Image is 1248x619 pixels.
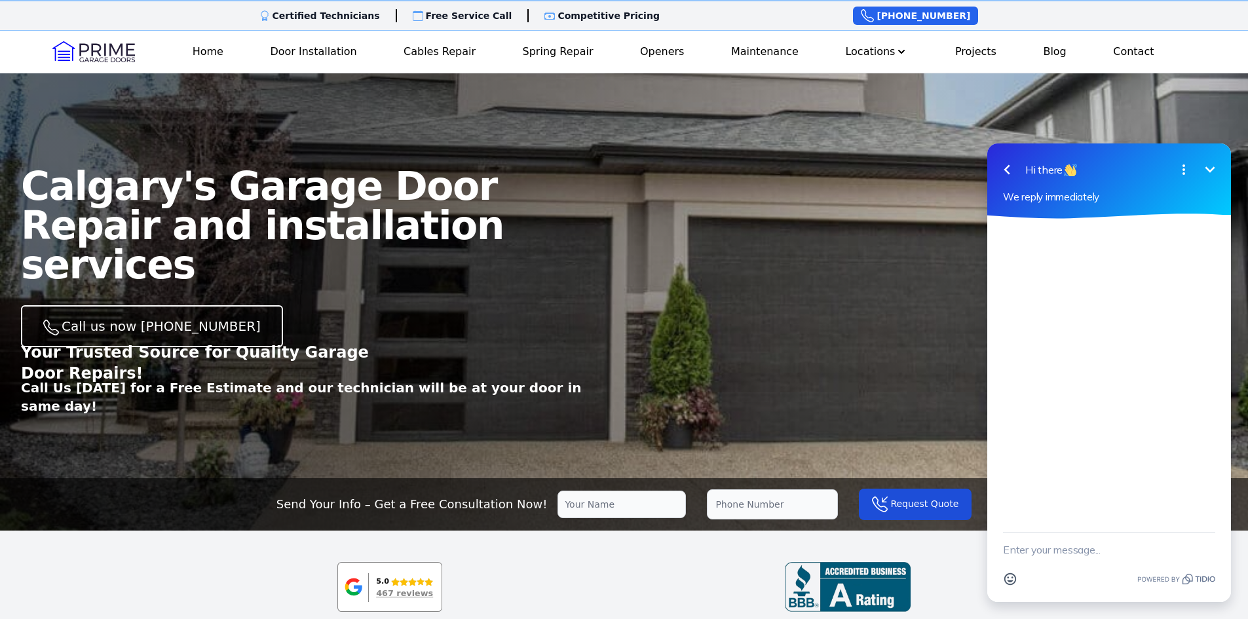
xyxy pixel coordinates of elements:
a: Spring Repair [518,39,599,65]
a: Blog [1038,39,1071,65]
p: Free Service Call [426,9,512,22]
button: Locations [840,39,913,65]
img: BBB-review [785,562,911,612]
div: Rating: 5.0 out of 5 [376,575,433,589]
p: Your Trusted Source for Quality Garage Door Repairs! [21,342,398,384]
p: Call Us [DATE] for a Free Estimate and our technician will be at your door in same day! [21,379,624,415]
div: 467 reviews [376,589,433,599]
a: Home [187,39,229,65]
a: Openers [635,39,690,65]
a: Door Installation [265,39,362,65]
a: Call us now [PHONE_NUMBER] [21,305,283,347]
a: Maintenance [726,39,804,65]
a: Projects [950,39,1002,65]
img: Logo [52,41,135,62]
div: 5.0 [376,575,389,589]
iframe: Tidio Chat [970,130,1248,619]
input: Phone Number [707,489,838,519]
a: [PHONE_NUMBER] [853,7,978,25]
input: Your Name [558,491,686,518]
a: Cables Repair [398,39,481,65]
a: Contact [1108,39,1159,65]
p: Competitive Pricing [558,9,660,22]
button: Request Quote [859,489,972,520]
span: Calgary's Garage Door Repair and installation services [21,163,504,288]
p: Certified Technicians [273,9,380,22]
p: Send Your Info – Get a Free Consultation Now! [276,495,548,514]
